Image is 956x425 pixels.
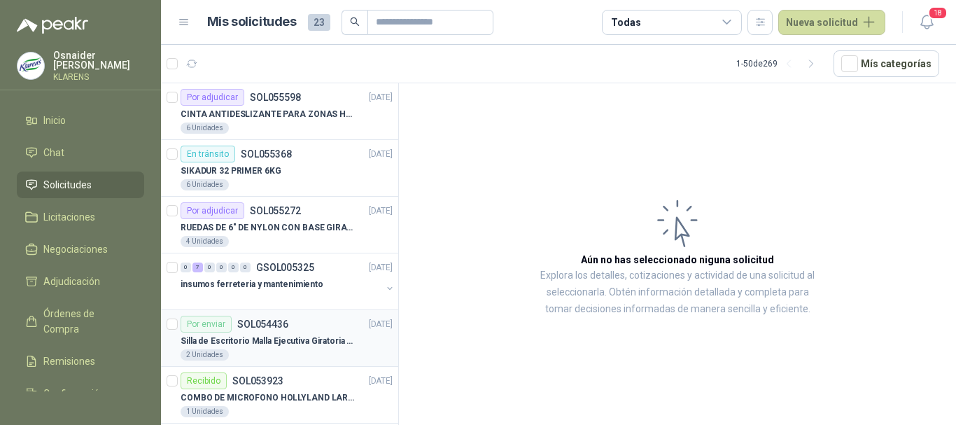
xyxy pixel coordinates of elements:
[181,391,355,405] p: COMBO DE MICROFONO HOLLYLAND LARK M2
[17,300,144,342] a: Órdenes de Compra
[181,263,191,272] div: 0
[161,83,398,140] a: Por adjudicarSOL055598[DATE] CINTA ANTIDESLIZANTE PARA ZONAS HUMEDAS6 Unidades
[181,123,229,134] div: 6 Unidades
[369,148,393,161] p: [DATE]
[43,306,131,337] span: Órdenes de Compra
[17,236,144,263] a: Negociaciones
[43,209,95,225] span: Licitaciones
[207,12,297,32] h1: Mis solicitudes
[53,50,144,70] p: Osnaider [PERSON_NAME]
[181,108,355,121] p: CINTA ANTIDESLIZANTE PARA ZONAS HUMEDAS
[181,278,323,291] p: insumos ferreteria y mantenimiento
[228,263,239,272] div: 0
[181,165,281,178] p: SIKADUR 32 PRIMER 6KG
[17,107,144,134] a: Inicio
[369,318,393,331] p: [DATE]
[43,274,100,289] span: Adjudicación
[834,50,939,77] button: Mís categorías
[181,349,229,361] div: 2 Unidades
[17,172,144,198] a: Solicitudes
[369,204,393,218] p: [DATE]
[192,263,203,272] div: 7
[181,335,355,348] p: Silla de Escritorio Malla Ejecutiva Giratoria Cromada con Reposabrazos Fijo Negra
[241,149,292,159] p: SOL055368
[181,202,244,219] div: Por adjudicar
[17,17,88,34] img: Logo peakr
[581,252,774,267] h3: Aún no has seleccionado niguna solicitud
[17,268,144,295] a: Adjudicación
[181,372,227,389] div: Recibido
[914,10,939,35] button: 18
[43,386,105,401] span: Configuración
[181,89,244,106] div: Por adjudicar
[17,139,144,166] a: Chat
[232,376,283,386] p: SOL053923
[369,375,393,388] p: [DATE]
[350,17,360,27] span: search
[369,261,393,274] p: [DATE]
[308,14,330,31] span: 23
[181,179,229,190] div: 6 Unidades
[778,10,885,35] button: Nueva solicitud
[928,6,948,20] span: 18
[43,177,92,193] span: Solicitudes
[611,15,640,30] div: Todas
[216,263,227,272] div: 0
[181,146,235,162] div: En tránsito
[250,206,301,216] p: SOL055272
[161,367,398,424] a: RecibidoSOL053923[DATE] COMBO DE MICROFONO HOLLYLAND LARK M21 Unidades
[237,319,288,329] p: SOL054436
[17,380,144,407] a: Configuración
[736,53,822,75] div: 1 - 50 de 269
[181,221,355,235] p: RUEDAS DE 6" DE NYLON CON BASE GIRATORIA EN ACERO INOXIDABLE
[369,91,393,104] p: [DATE]
[17,53,44,79] img: Company Logo
[250,92,301,102] p: SOL055598
[43,354,95,369] span: Remisiones
[240,263,251,272] div: 0
[256,263,314,272] p: GSOL005325
[53,73,144,81] p: KLARENS
[161,140,398,197] a: En tránsitoSOL055368[DATE] SIKADUR 32 PRIMER 6KG6 Unidades
[181,406,229,417] div: 1 Unidades
[43,145,64,160] span: Chat
[539,267,816,318] p: Explora los detalles, cotizaciones y actividad de una solicitud al seleccionarla. Obtén informaci...
[181,259,395,304] a: 0 7 0 0 0 0 GSOL005325[DATE] insumos ferreteria y mantenimiento
[43,113,66,128] span: Inicio
[181,236,229,247] div: 4 Unidades
[161,310,398,367] a: Por enviarSOL054436[DATE] Silla de Escritorio Malla Ejecutiva Giratoria Cromada con Reposabrazos ...
[17,204,144,230] a: Licitaciones
[181,316,232,333] div: Por enviar
[161,197,398,253] a: Por adjudicarSOL055272[DATE] RUEDAS DE 6" DE NYLON CON BASE GIRATORIA EN ACERO INOXIDABLE4 Unidades
[43,242,108,257] span: Negociaciones
[204,263,215,272] div: 0
[17,348,144,375] a: Remisiones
